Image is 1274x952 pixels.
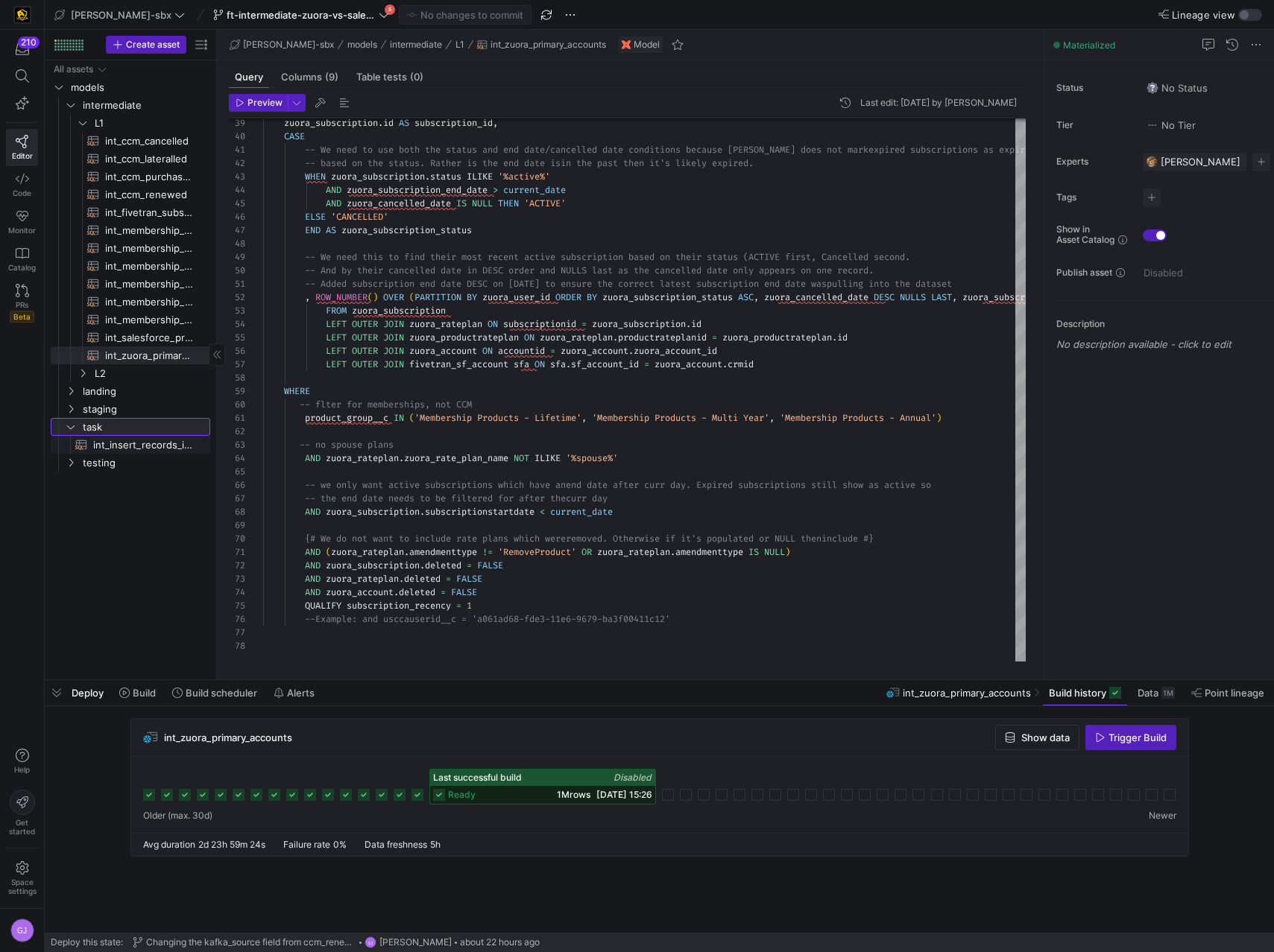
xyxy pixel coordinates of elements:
div: Press SPACE to select this row. [51,382,210,400]
span: Publish asset [1056,267,1112,278]
div: All assets [54,64,93,74]
span: > [493,184,498,196]
button: [PERSON_NAME]-sbx [226,36,338,54]
button: GJ [6,915,38,946]
span: , [493,117,498,129]
button: Trigger Build [1085,725,1176,750]
a: int_membership_downgraded​​​​​​​​​​ [51,239,210,257]
span: . [566,358,571,370]
div: 56 [229,344,245,358]
span: int_ccm_renewed​​​​​​​​​​ [105,186,193,203]
a: https://storage.googleapis.com/y42-prod-data-exchange/images/uAsz27BndGEK0hZWDFeOjoxA7jCwgK9jE472... [6,2,38,28]
div: Press SPACE to select this row. [51,275,210,293]
span: . [722,358,728,370]
span: Build scheduler [186,687,257,699]
span: Experts [1056,156,1131,167]
span: AS [326,224,336,236]
div: Press SPACE to select this row. [51,96,210,114]
span: int_membership_upgraded​​​​​​​​​​ [105,311,193,329]
span: LAST [931,291,952,303]
span: int_ccm_cancelled​​​​​​​​​​ [105,133,193,150]
span: NULLS [900,291,926,303]
span: zuora_subscription_end_date [962,291,1103,303]
div: Press SPACE to select this row. [51,221,210,239]
span: , [769,412,775,424]
a: Catalog [6,241,38,278]
span: -- flter for memberships, not CCM [300,399,472,410]
span: Get started [9,818,35,836]
span: pulling into the dataset [827,278,952,290]
div: Press SPACE to select this row. [51,293,210,311]
span: OUTER [352,331,378,343]
span: No Tier [1147,119,1196,131]
span: nsure the correct latest subscription end date was [566,278,827,290]
span: JOIN [383,345,404,357]
a: int_membership_cancelled​​​​​​​​​​ [51,221,210,239]
img: No status [1147,82,1158,94]
span: Changing the kafka_source field from ccm_renewed to membership_purchased [146,937,356,948]
span: zuora_account [409,345,477,357]
span: BY [467,291,477,303]
img: No tier [1147,119,1158,131]
span: zuora_subscription_status [602,291,733,303]
span: ( [409,412,414,424]
span: about 22 hours ago [460,937,540,948]
span: LEFT [326,331,347,343]
span: = [581,318,587,330]
span: AND [326,197,341,209]
span: OVER [383,291,404,303]
span: Tags [1056,192,1131,203]
a: int_fivetran_subscriptions​​​​​​​​​​ [51,203,210,221]
span: = [644,358,649,370]
div: Press SPACE to select this row. [51,150,210,168]
button: 210 [6,36,38,63]
a: int_ccm_renewed​​​​​​​​​​ [51,185,210,203]
span: Failure rate [283,839,330,850]
a: int_zuora_primary_accounts​​​​​​​​​​ [51,346,210,364]
span: models [71,79,208,96]
span: -- And by their cancelled date in DESC order and N [305,264,566,276]
div: 54 [229,317,245,331]
div: 43 [229,170,245,183]
div: 51 [229,277,245,291]
a: Code [6,166,38,203]
span: crmid [728,358,754,370]
div: 53 [229,304,245,317]
span: IN [394,412,404,424]
span: ULLS last as the cancelled date only appears on on [566,264,827,276]
span: current_date [503,184,566,196]
span: zuora_rateplan [540,331,613,343]
span: Point lineage [1205,687,1264,699]
button: Changing the kafka_source field from ccm_renewed to membership_purchasedGJ[PERSON_NAME]about 22 h... [129,933,543,952]
div: Press SPACE to select this row. [51,239,210,257]
div: Last edit: [DATE] by [PERSON_NAME] [860,98,1017,108]
span: zuora_rateplan [409,318,482,330]
span: [PERSON_NAME]-sbx [243,39,334,50]
span: zuora_productrateplan [409,331,519,343]
span: , [305,291,310,303]
span: ON [482,345,493,357]
a: int_membership_lateralled​​​​​​​​​​ [51,257,210,275]
a: int_insert_records_into_zuora_vs_salesforce​​​​​​​​​​ [51,436,210,454]
span: intermediate [83,97,208,114]
div: Press SPACE to select this row. [51,185,210,203]
span: sf_account_id [571,358,639,370]
span: Data [1138,687,1158,699]
span: WHERE [284,385,310,397]
span: -- based on the status. Rather is the end date is [305,157,561,169]
a: PRsBeta [6,278,38,329]
button: Help [6,742,38,781]
span: ON [524,331,534,343]
a: int_membership_renewed​​​​​​​​​​ [51,293,210,311]
div: Press SPACE to select this row. [51,346,210,364]
span: status [430,171,461,183]
span: fivetran_sf_account [409,358,508,370]
span: e record. [827,264,874,276]
span: ancelled second. [827,251,910,263]
button: Point lineage [1185,680,1271,705]
span: JOIN [383,358,404,370]
span: LEFT [326,318,347,330]
span: int_membership_lateralled​​​​​​​​​​ [105,258,193,275]
button: intermediate [386,36,446,54]
div: 45 [229,197,245,210]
